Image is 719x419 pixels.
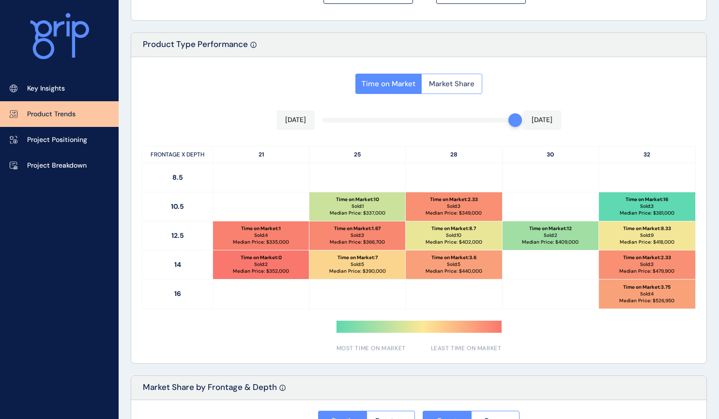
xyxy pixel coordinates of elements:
p: Median Price: $ 402,000 [426,239,482,246]
p: Project Positioning [27,135,87,145]
span: Market Share [429,79,474,89]
p: Time on Market : 3.6 [431,254,476,261]
p: 10.5 [142,192,213,221]
p: Median Price: $ 440,000 [426,268,482,275]
p: Sold: 3 [640,261,654,268]
p: Sold: 4 [254,232,268,239]
p: Median Price: $ 366,700 [330,239,385,246]
p: Sold: 3 [640,203,654,210]
p: Median Price: $ 352,000 [233,268,289,275]
p: Median Price: $ 479,900 [619,268,674,275]
p: Time on Market : 2.33 [623,254,671,261]
span: MOST TIME ON MARKET [337,344,406,353]
p: Median Price: $ 526,950 [619,297,674,304]
p: Sold: 9 [640,232,654,239]
p: Sold: 2 [254,261,268,268]
p: Median Price: $ 335,000 [233,239,289,246]
p: Project Breakdown [27,161,87,171]
p: Time on Market : 10 [336,196,379,203]
p: Market Share by Frontage & Depth [143,382,277,400]
p: 12.5 [142,221,213,250]
p: Time on Market : 1.67 [334,225,381,232]
p: 25 [309,147,406,163]
p: Median Price: $ 349,000 [426,210,482,217]
button: Time on Market [355,74,421,94]
button: Market Share [421,74,482,94]
p: Time on Market : 3.75 [623,284,671,291]
p: Time on Market : 7 [337,254,378,261]
p: Key Insights [27,84,65,93]
p: Median Price: $ 418,000 [620,239,674,246]
p: Time on Market : 1 [241,225,281,232]
p: Time on Market : 8.33 [623,225,671,232]
p: Median Price: $ 381,000 [620,210,674,217]
p: Median Price: $ 409,000 [522,239,579,246]
p: FRONTAGE X DEPTH [142,147,213,163]
p: Product Trends [27,109,76,119]
p: Sold: 1 [352,203,364,210]
p: 32 [599,147,695,163]
p: Time on Market : 0 [241,254,282,261]
p: 16 [142,279,213,309]
span: LEAST TIME ON MARKET [431,344,502,353]
p: Sold: 5 [447,261,460,268]
p: 14 [142,250,213,279]
p: Median Price: $ 390,000 [329,268,386,275]
p: [DATE] [285,115,306,125]
p: 8.5 [142,163,213,192]
p: 21 [213,147,309,163]
p: Time on Market : 2.33 [430,196,478,203]
p: Median Price: $ 337,000 [330,210,385,217]
span: Time on Market [362,79,415,89]
p: Product Type Performance [143,39,248,57]
p: Time on Market : 8.7 [431,225,476,232]
p: Time on Market : 16 [626,196,668,203]
p: Sold: 3 [447,203,460,210]
p: Sold: 2 [544,232,557,239]
p: 28 [406,147,502,163]
p: [DATE] [532,115,552,125]
p: Time on Market : 12 [529,225,572,232]
p: Sold: 3 [351,232,364,239]
p: Sold: 4 [640,291,654,297]
p: Sold: 10 [446,232,461,239]
p: Sold: 5 [351,261,364,268]
p: 30 [503,147,599,163]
